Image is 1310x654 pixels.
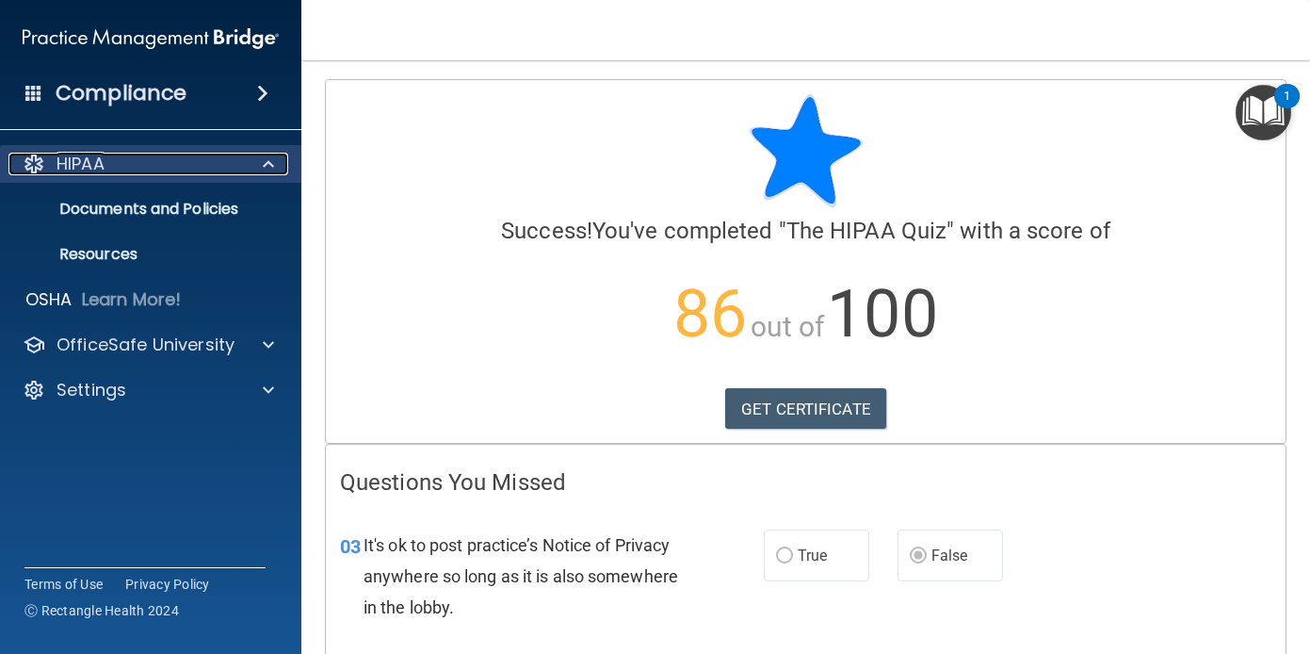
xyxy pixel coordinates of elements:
input: True [776,549,793,564]
a: OfficeSafe University [23,334,274,356]
h4: Questions You Missed [340,470,1271,495]
span: 100 [827,275,937,352]
span: It's ok to post practice’s Notice of Privacy anywhere so long as it is also somewhere in the lobby. [364,535,678,617]
span: The HIPAA Quiz [786,218,946,244]
h4: You've completed " " with a score of [340,219,1271,243]
p: Settings [57,379,126,401]
span: out of [751,310,825,343]
span: True [798,547,827,564]
p: HIPAA [57,153,105,175]
h4: Compliance [56,80,186,106]
input: False [910,549,927,564]
img: PMB logo [23,20,279,57]
img: blue-star-rounded.9d042014.png [750,94,863,207]
span: Success! [501,218,592,244]
a: Privacy Policy [125,575,210,594]
span: Ⓒ Rectangle Health 2024 [24,601,179,620]
span: 03 [340,535,361,558]
p: Documents and Policies [12,200,269,219]
p: Learn More! [82,288,182,311]
a: Settings [23,379,274,401]
iframe: Drift Widget Chat Controller [1216,524,1287,596]
button: Open Resource Center, 1 new notification [1236,85,1291,140]
a: GET CERTIFICATE [725,388,886,430]
div: 1 [1284,96,1290,121]
p: Resources [12,245,269,264]
p: OSHA [25,288,73,311]
p: OfficeSafe University [57,334,235,356]
a: Terms of Use [24,575,103,594]
span: 86 [673,275,747,352]
span: False [931,547,968,564]
a: HIPAA [23,153,274,175]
